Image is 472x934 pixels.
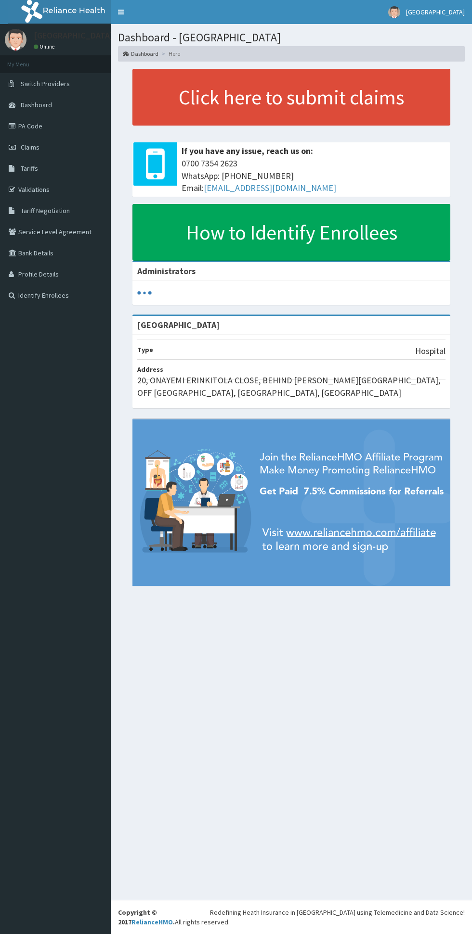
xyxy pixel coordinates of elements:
a: Dashboard [123,50,158,58]
span: Tariffs [21,164,38,173]
div: Redefining Heath Insurance in [GEOGRAPHIC_DATA] using Telemedicine and Data Science! [210,908,465,917]
span: Tariff Negotiation [21,206,70,215]
span: Switch Providers [21,79,70,88]
li: Here [159,50,180,58]
p: [GEOGRAPHIC_DATA] [34,31,113,40]
a: Click here to submit claims [132,69,450,126]
b: Address [137,365,163,374]
b: Administrators [137,265,196,277]
p: 20, ONAYEMI ERINKITOLA CLOSE, BEHIND [PERSON_NAME][GEOGRAPHIC_DATA], OFF [GEOGRAPHIC_DATA], [GEOG... [137,374,446,399]
span: Claims [21,143,39,151]
span: [GEOGRAPHIC_DATA] [406,8,465,16]
img: User Image [388,6,400,18]
footer: All rights reserved. [111,900,472,934]
svg: audio-loading [137,286,152,300]
p: Hospital [415,345,446,357]
img: User Image [5,29,26,50]
span: Dashboard [21,101,52,109]
img: provider-team-banner.png [132,419,450,585]
strong: Copyright © 2017 . [118,908,175,926]
h1: Dashboard - [GEOGRAPHIC_DATA] [118,31,465,44]
span: 0700 7354 2623 WhatsApp: [PHONE_NUMBER] Email: [182,157,446,194]
a: Online [34,43,57,50]
a: [EMAIL_ADDRESS][DOMAIN_NAME] [204,182,336,193]
b: Type [137,345,153,354]
b: If you have any issue, reach us on: [182,145,313,156]
a: RelianceHMO [131,918,173,926]
strong: [GEOGRAPHIC_DATA] [137,319,220,330]
a: How to Identify Enrollees [132,204,450,261]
